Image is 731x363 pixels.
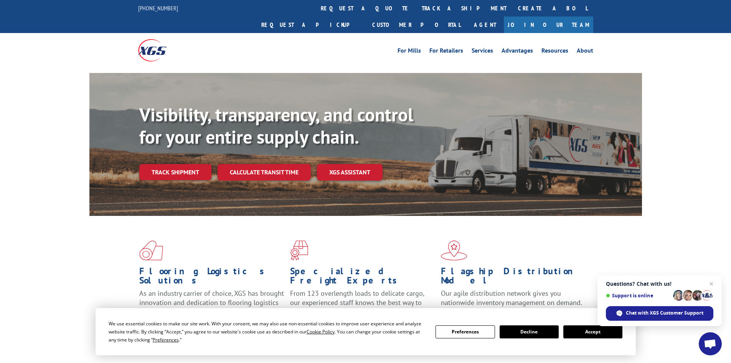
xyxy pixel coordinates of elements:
p: From 123 overlength loads to delicate cargo, our experienced staff knows the best way to move you... [290,289,435,323]
button: Decline [500,325,559,338]
a: [PHONE_NUMBER] [138,4,178,12]
a: Agent [466,17,504,33]
span: Cookie Policy [307,328,335,335]
span: Chat with XGS Customer Support [626,310,703,317]
a: Track shipment [139,164,211,180]
div: Open chat [699,332,722,355]
div: Cookie Consent Prompt [96,308,636,355]
span: Our agile distribution network gives you nationwide inventory management on demand. [441,289,582,307]
button: Preferences [436,325,495,338]
a: Services [472,48,493,56]
a: Request a pickup [256,17,366,33]
span: Questions? Chat with us! [606,281,713,287]
img: xgs-icon-focused-on-flooring-red [290,240,308,260]
span: Preferences [153,336,179,343]
button: Accept [563,325,622,338]
a: XGS ASSISTANT [317,164,383,181]
a: For Retailers [429,48,463,56]
span: Close chat [707,279,716,288]
a: Advantages [502,48,533,56]
a: For Mills [398,48,421,56]
b: Visibility, transparency, and control for your entire supply chain. [139,103,413,149]
span: Support is online [606,293,670,298]
h1: Specialized Freight Experts [290,267,435,289]
h1: Flooring Logistics Solutions [139,267,284,289]
a: Join Our Team [504,17,593,33]
div: We use essential cookies to make our site work. With your consent, we may also use non-essential ... [109,320,426,344]
div: Chat with XGS Customer Support [606,306,713,321]
a: Resources [541,48,568,56]
img: xgs-icon-total-supply-chain-intelligence-red [139,240,163,260]
img: xgs-icon-flagship-distribution-model-red [441,240,467,260]
a: About [577,48,593,56]
a: Customer Portal [366,17,466,33]
h1: Flagship Distribution Model [441,267,586,289]
a: Calculate transit time [218,164,311,181]
span: As an industry carrier of choice, XGS has brought innovation and dedication to flooring logistics... [139,289,284,316]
